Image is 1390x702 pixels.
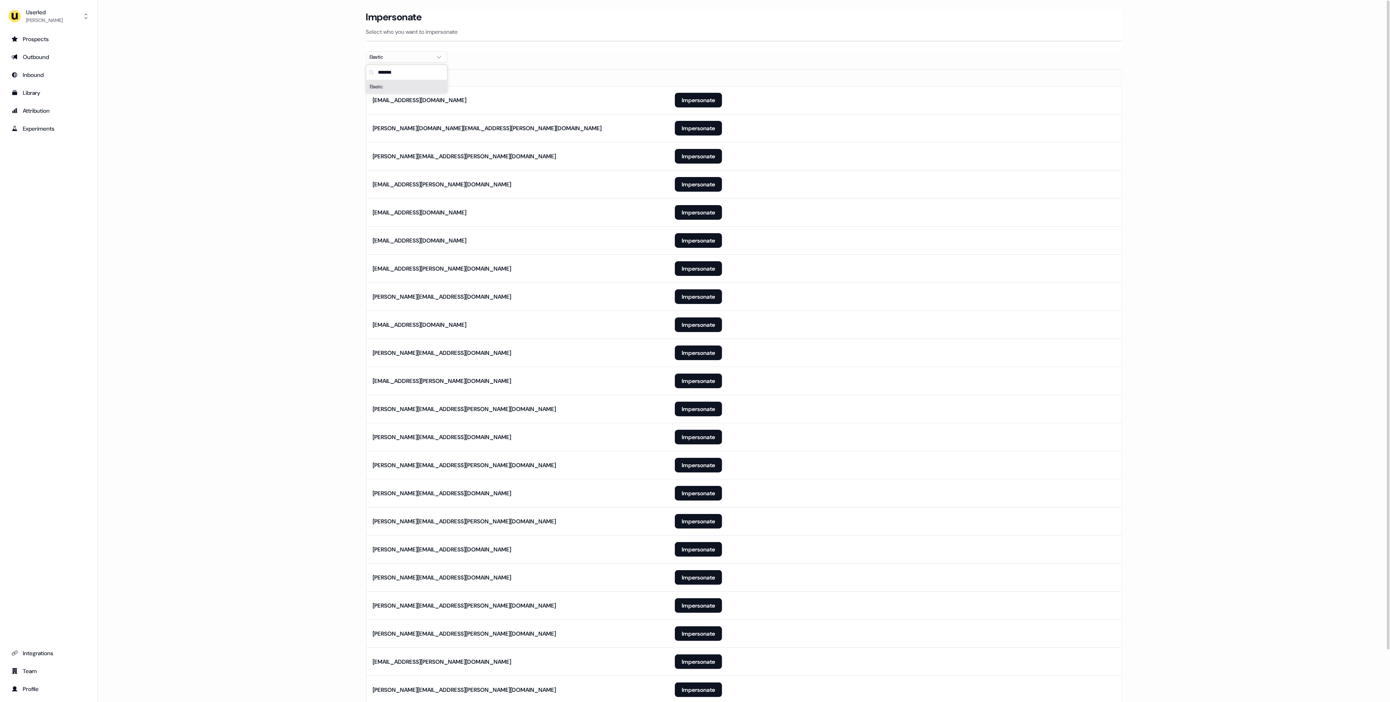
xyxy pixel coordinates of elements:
a: Go to templates [7,86,91,99]
div: [EMAIL_ADDRESS][DOMAIN_NAME] [373,208,467,217]
div: Attribution [11,107,86,115]
div: [EMAIL_ADDRESS][PERSON_NAME][DOMAIN_NAME] [373,265,512,273]
button: Impersonate [675,205,722,220]
button: Impersonate [675,93,722,107]
div: Experiments [11,125,86,133]
button: Impersonate [675,430,722,444]
button: Impersonate [675,317,722,332]
a: Go to profile [7,682,91,695]
p: Select who you want to impersonate [366,28,1122,36]
button: Impersonate [675,346,722,360]
div: [EMAIL_ADDRESS][PERSON_NAME][DOMAIN_NAME] [373,377,512,385]
button: Impersonate [675,486,722,501]
div: Elastic [370,53,431,61]
button: Impersonate [675,149,722,164]
div: [PERSON_NAME][EMAIL_ADDRESS][DOMAIN_NAME] [373,573,512,582]
div: [PERSON_NAME][DOMAIN_NAME][EMAIL_ADDRESS][PERSON_NAME][DOMAIN_NAME] [373,124,602,132]
div: [EMAIL_ADDRESS][PERSON_NAME][DOMAIN_NAME] [373,658,512,666]
div: [PERSON_NAME][EMAIL_ADDRESS][DOMAIN_NAME] [373,489,512,497]
div: [PERSON_NAME][EMAIL_ADDRESS][PERSON_NAME][DOMAIN_NAME] [373,152,556,160]
a: Go to prospects [7,33,91,46]
h3: Impersonate [366,11,422,23]
div: [PERSON_NAME] [26,16,63,24]
button: Impersonate [675,598,722,613]
a: Go to attribution [7,104,91,117]
a: Go to integrations [7,647,91,660]
button: Impersonate [675,626,722,641]
a: Go to experiments [7,122,91,135]
div: [EMAIL_ADDRESS][DOMAIN_NAME] [373,96,467,104]
div: [PERSON_NAME][EMAIL_ADDRESS][DOMAIN_NAME] [373,349,512,357]
button: Impersonate [675,682,722,697]
button: Impersonate [675,514,722,529]
div: [EMAIL_ADDRESS][DOMAIN_NAME] [373,236,467,245]
a: Go to outbound experience [7,50,91,63]
button: Elastic [366,51,448,63]
button: Impersonate [675,121,722,136]
button: Impersonate [675,402,722,416]
button: Impersonate [675,374,722,388]
th: Email [367,70,669,86]
button: Impersonate [675,542,722,557]
button: Impersonate [675,261,722,276]
button: Impersonate [675,177,722,192]
div: Elastic [367,80,447,93]
button: Impersonate [675,289,722,304]
div: [PERSON_NAME][EMAIL_ADDRESS][PERSON_NAME][DOMAIN_NAME] [373,630,556,638]
div: [PERSON_NAME][EMAIL_ADDRESS][PERSON_NAME][DOMAIN_NAME] [373,601,556,610]
a: Go to team [7,665,91,678]
div: [PERSON_NAME][EMAIL_ADDRESS][PERSON_NAME][DOMAIN_NAME] [373,405,556,413]
div: Userled [26,8,63,16]
button: Impersonate [675,654,722,669]
div: Team [11,667,86,675]
div: [EMAIL_ADDRESS][DOMAIN_NAME] [373,321,467,329]
a: Go to Inbound [7,68,91,81]
div: [PERSON_NAME][EMAIL_ADDRESS][DOMAIN_NAME] [373,433,512,441]
div: [PERSON_NAME][EMAIL_ADDRESS][DOMAIN_NAME] [373,545,512,553]
button: Userled[PERSON_NAME] [7,7,91,26]
div: Prospects [11,35,86,43]
div: Inbound [11,71,86,79]
div: [PERSON_NAME][EMAIL_ADDRESS][PERSON_NAME][DOMAIN_NAME] [373,686,556,694]
button: Impersonate [675,458,722,472]
div: [EMAIL_ADDRESS][PERSON_NAME][DOMAIN_NAME] [373,180,512,188]
div: [PERSON_NAME][EMAIL_ADDRESS][DOMAIN_NAME] [373,293,512,301]
button: Impersonate [675,233,722,248]
div: Outbound [11,53,86,61]
div: Profile [11,685,86,693]
div: [PERSON_NAME][EMAIL_ADDRESS][PERSON_NAME][DOMAIN_NAME] [373,517,556,525]
button: Impersonate [675,570,722,585]
div: Integrations [11,649,86,657]
div: [PERSON_NAME][EMAIL_ADDRESS][PERSON_NAME][DOMAIN_NAME] [373,461,556,469]
div: Library [11,89,86,97]
div: Suggestions [367,80,447,93]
